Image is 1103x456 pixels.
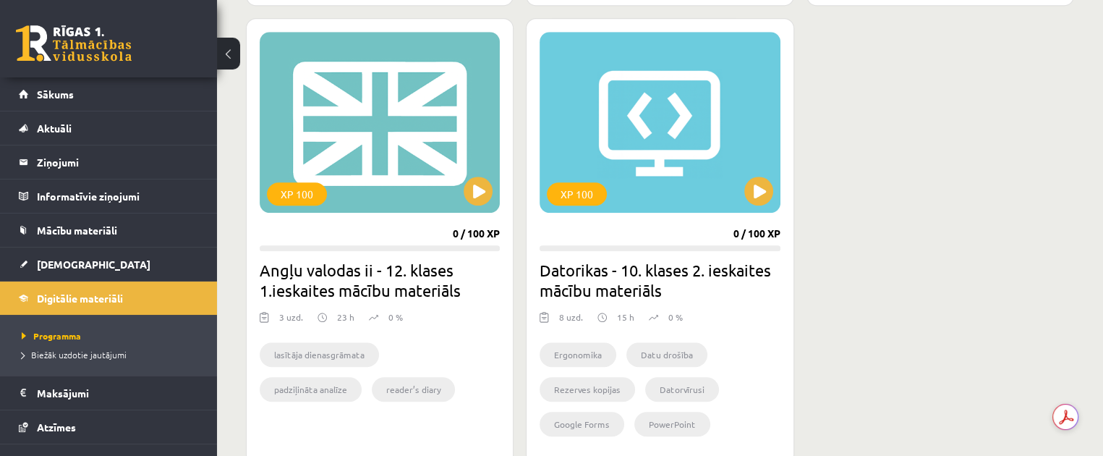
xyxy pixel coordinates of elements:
li: Datu drošība [626,342,707,367]
a: Informatīvie ziņojumi [19,180,199,213]
li: PowerPoint [634,412,710,436]
li: reader’s diary [372,377,455,402]
div: XP 100 [547,182,607,206]
legend: Ziņojumi [37,145,199,179]
p: 0 % [668,311,683,324]
div: XP 100 [267,182,327,206]
span: Programma [22,330,81,342]
a: Mācību materiāli [19,214,199,247]
a: Programma [22,329,203,342]
a: Atzīmes [19,410,199,444]
a: Biežāk uzdotie jautājumi [22,348,203,361]
legend: Informatīvie ziņojumi [37,180,199,213]
div: 3 uzd. [279,311,303,332]
li: padziļināta analīze [260,377,362,402]
div: 8 uzd. [559,311,583,332]
h2: Datorikas - 10. klases 2. ieskaites mācību materiāls [540,260,780,300]
span: Aktuāli [37,122,72,135]
a: Rīgas 1. Tālmācības vidusskola [16,25,132,62]
a: Sākums [19,77,199,111]
span: Digitālie materiāli [37,292,123,305]
p: 15 h [617,311,634,324]
p: 0 % [388,311,403,324]
li: Google Forms [540,412,624,436]
a: Ziņojumi [19,145,199,179]
li: Rezerves kopijas [540,377,635,402]
span: Atzīmes [37,421,76,434]
legend: Maksājumi [37,376,199,410]
a: Digitālie materiāli [19,282,199,315]
a: Maksājumi [19,376,199,410]
li: Datorvīrusi [645,377,719,402]
li: Ergonomika [540,342,616,367]
a: Aktuāli [19,111,199,145]
span: Biežāk uzdotie jautājumi [22,349,127,360]
a: [DEMOGRAPHIC_DATA] [19,248,199,281]
span: Mācību materiāli [37,224,117,237]
p: 23 h [337,311,354,324]
li: lasītāja dienasgrāmata [260,342,379,367]
h2: Angļu valodas ii - 12. klases 1.ieskaites mācību materiāls [260,260,500,300]
span: Sākums [37,88,74,101]
span: [DEMOGRAPHIC_DATA] [37,258,150,271]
